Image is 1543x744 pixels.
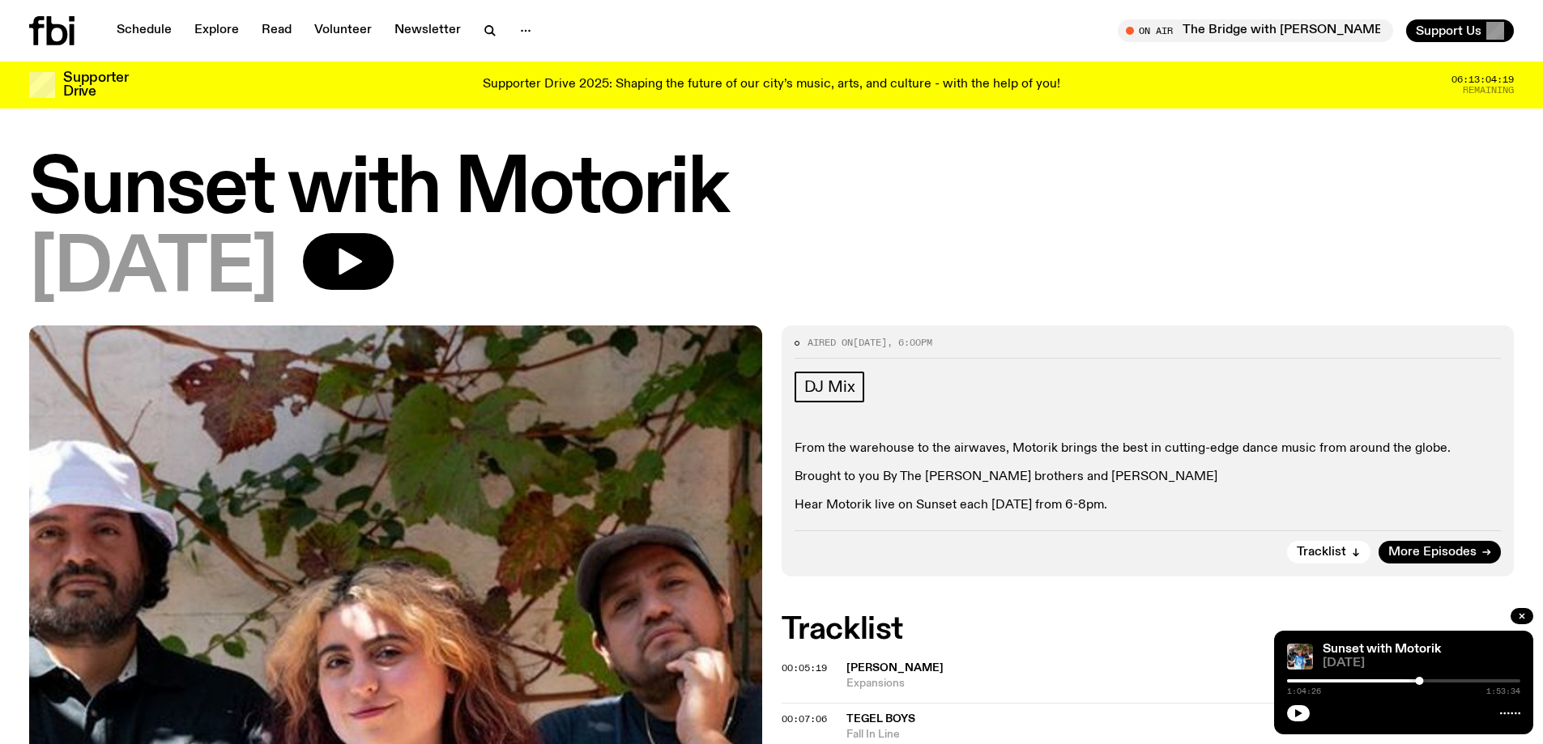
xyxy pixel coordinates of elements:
[1287,541,1370,563] button: Tracklist
[795,441,1502,457] p: From the warehouse to the airwaves, Motorik brings the best in cutting-edge dance music from arou...
[1388,546,1477,559] span: More Episodes
[846,727,1515,742] span: Fall In Line
[1297,546,1346,559] span: Tracklist
[1379,541,1501,563] a: More Episodes
[853,336,887,349] span: [DATE]
[305,19,381,42] a: Volunteer
[782,715,827,724] button: 00:07:06
[1463,86,1514,95] span: Remaining
[808,336,853,349] span: Aired on
[782,664,827,673] button: 00:05:19
[185,19,249,42] a: Explore
[804,378,855,396] span: DJ Mix
[1323,657,1520,670] span: [DATE]
[1323,643,1441,656] a: Sunset with Motorik
[846,662,944,674] span: [PERSON_NAME]
[1451,75,1514,84] span: 06:13:04:19
[782,661,827,674] span: 00:05:19
[1486,687,1520,695] span: 1:53:34
[846,713,915,725] span: Tegel Boys
[887,336,932,349] span: , 6:00pm
[29,154,1514,227] h1: Sunset with Motorik
[782,712,827,725] span: 00:07:06
[795,498,1502,513] p: Hear Motorik live on Sunset each [DATE] from 6-8pm.
[795,372,865,402] a: DJ Mix
[385,19,471,42] a: Newsletter
[63,71,128,99] h3: Supporter Drive
[29,233,277,306] span: [DATE]
[483,78,1060,92] p: Supporter Drive 2025: Shaping the future of our city’s music, arts, and culture - with the help o...
[1118,19,1393,42] button: On AirThe Bridge with [PERSON_NAME]
[1287,687,1321,695] span: 1:04:26
[1406,19,1514,42] button: Support Us
[846,676,1515,691] span: Expansions
[107,19,181,42] a: Schedule
[252,19,301,42] a: Read
[795,470,1502,485] p: Brought to you By The [PERSON_NAME] brothers and [PERSON_NAME]
[1416,23,1481,38] span: Support Us
[1287,644,1313,670] img: Andrew, Reenie, and Pat stand in a row, smiling at the camera, in dappled light with a vine leafe...
[782,615,1515,644] h2: Tracklist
